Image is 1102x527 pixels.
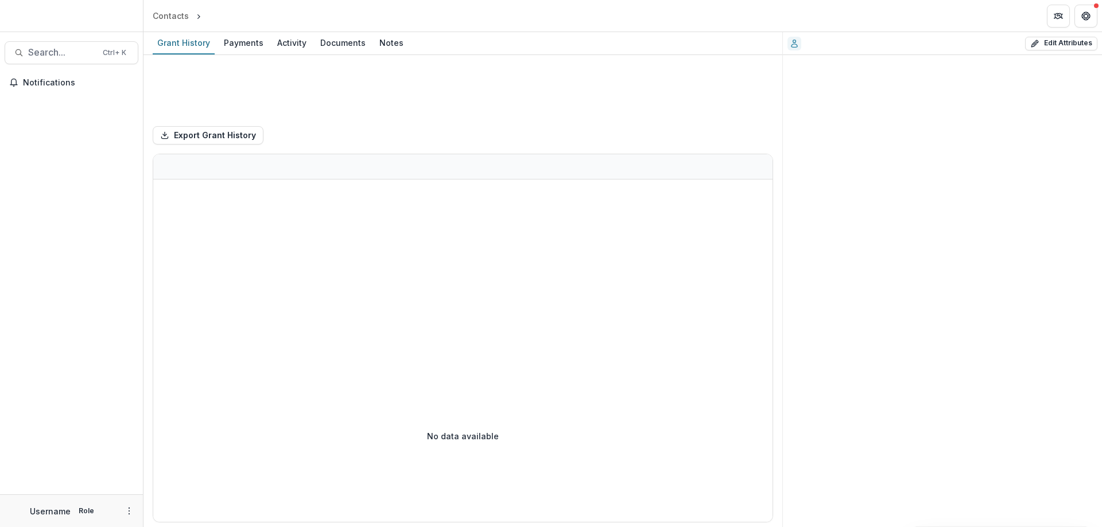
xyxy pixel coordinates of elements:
[375,34,408,51] div: Notes
[30,505,71,517] p: Username
[5,41,138,64] button: Search...
[273,34,311,51] div: Activity
[375,32,408,54] a: Notes
[1025,37,1097,50] button: Edit Attributes
[23,78,134,88] span: Notifications
[316,34,370,51] div: Documents
[316,32,370,54] a: Documents
[28,47,96,58] span: Search...
[153,34,215,51] div: Grant History
[153,10,189,22] div: Contacts
[273,32,311,54] a: Activity
[153,32,215,54] a: Grant History
[1074,5,1097,28] button: Get Help
[100,46,129,59] div: Ctrl + K
[148,7,253,24] nav: breadcrumb
[122,504,136,518] button: More
[148,7,193,24] a: Contacts
[1047,5,1070,28] button: Partners
[427,430,499,442] p: No data available
[153,126,263,145] button: Export Grant History
[75,506,98,516] p: Role
[219,32,268,54] a: Payments
[5,73,138,92] button: Notifications
[219,34,268,51] div: Payments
